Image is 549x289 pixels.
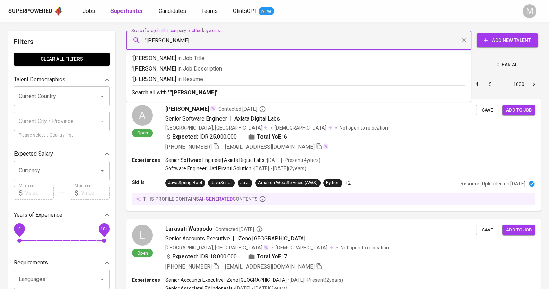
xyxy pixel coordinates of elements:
p: • [DATE] - Present ( 2 years ) [287,276,343,283]
span: Save [480,226,495,234]
p: • [DATE] - Present ( 4 years ) [264,157,321,164]
span: 6 [284,133,287,141]
b: Total YoE: [257,133,283,141]
p: this profile contains contents [143,196,258,203]
p: Requirements [14,258,48,267]
span: iZeno [GEOGRAPHIC_DATA] [237,235,305,242]
span: Contacted [DATE] [218,106,266,113]
span: Add to job [506,226,532,234]
span: | [233,234,234,243]
a: GlintsGPT NEW [233,7,274,16]
span: [PHONE_NUMBER] [165,143,212,150]
button: Go to page 4 [472,79,483,90]
span: [PHONE_NUMBER] [165,263,212,270]
div: JavaScript [211,180,232,186]
p: • [DATE] - [DATE] ( 2 years ) [251,165,306,172]
div: IDR 25.000.000 [165,133,237,141]
div: L [132,225,153,246]
b: Total YoE: [257,253,283,261]
div: [GEOGRAPHIC_DATA], [GEOGRAPHIC_DATA] [165,244,269,251]
button: Go to page 1000 [511,79,526,90]
a: Candidates [159,7,188,16]
a: Teams [201,7,219,16]
a: Jobs [83,7,97,16]
p: "[PERSON_NAME] [132,65,465,73]
div: IDR 18.000.000 [165,253,237,261]
span: Clear All [496,60,520,69]
p: Years of Experience [14,211,63,219]
span: [PERSON_NAME] [165,105,209,113]
span: Axiata Digital Labs [234,115,280,122]
span: Add New Talent [482,36,532,45]
p: Uploaded on [DATE] [482,180,525,187]
img: magic_wand.svg [210,106,216,111]
div: M [523,4,536,18]
button: Go to page 5 [485,79,496,90]
span: Contacted [DATE] [215,226,263,233]
p: "[PERSON_NAME] [132,54,465,63]
p: +2 [345,180,351,187]
button: Open [98,91,107,101]
span: Senior Software Engineer [165,115,227,122]
span: Teams [201,8,218,14]
span: | [230,115,232,123]
span: AI-generated [199,196,233,202]
b: Expected: [172,253,198,261]
span: in Job Description [177,65,222,72]
div: A [132,105,153,126]
svg: By Batam recruiter [256,226,263,233]
button: Add to job [502,225,535,236]
b: "[PERSON_NAME] [170,89,216,96]
p: Software Engineer | Jati Piranti Solution [165,165,251,172]
span: Clear All filters [19,55,104,64]
span: [EMAIL_ADDRESS][DOMAIN_NAME] [225,263,315,270]
img: magic_wand.svg [323,143,328,149]
button: Add New Talent [477,33,538,47]
p: Experiences [132,276,165,283]
p: Experiences [132,157,165,164]
span: in Resume [177,76,203,82]
div: Talent Demographics [14,73,110,86]
div: Python [326,180,340,186]
button: Open [98,274,107,284]
div: Superpowered [8,7,52,15]
img: app logo [54,6,63,16]
b: Superhunter [110,8,143,14]
span: [DEMOGRAPHIC_DATA] [275,124,327,131]
button: Save [476,225,498,236]
button: Clear All [493,58,523,71]
span: Jobs [83,8,95,14]
span: Candidates [159,8,186,14]
div: Expected Salary [14,147,110,161]
input: Value [25,186,54,200]
input: Value [81,186,110,200]
span: Open [134,130,151,136]
span: [DEMOGRAPHIC_DATA] [276,244,328,251]
p: Skills [132,179,165,186]
p: Please select a Country first [19,132,105,139]
a: AOpen[PERSON_NAME]Contacted [DATE]Senior Software Engineer|Axiata Digital Labs[GEOGRAPHIC_DATA], ... [126,99,541,211]
p: Senior Accounts Executive | iZeno [GEOGRAPHIC_DATA] [165,276,287,283]
svg: By Batam recruiter [259,106,266,113]
p: Not open to relocation [341,244,389,251]
span: [EMAIL_ADDRESS][DOMAIN_NAME] [225,143,315,150]
span: Senior Accounts Executive [165,235,230,242]
span: Save [480,106,495,114]
p: "[PERSON_NAME] [132,75,465,83]
p: Expected Salary [14,150,53,158]
div: Years of Experience [14,208,110,222]
span: Open [134,250,151,256]
span: Add to job [506,106,532,114]
span: 10+ [100,226,108,231]
p: Not open to relocation [340,124,388,131]
span: in Job Title [177,55,205,61]
div: Requirements [14,256,110,270]
button: Add to job [502,105,535,116]
b: Expected: [172,133,198,141]
button: Save [476,105,498,116]
span: 0 [18,226,20,231]
p: Search all with " " [132,89,465,97]
p: Talent Demographics [14,75,65,84]
span: GlintsGPT [233,8,257,14]
h6: Filters [14,36,110,47]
